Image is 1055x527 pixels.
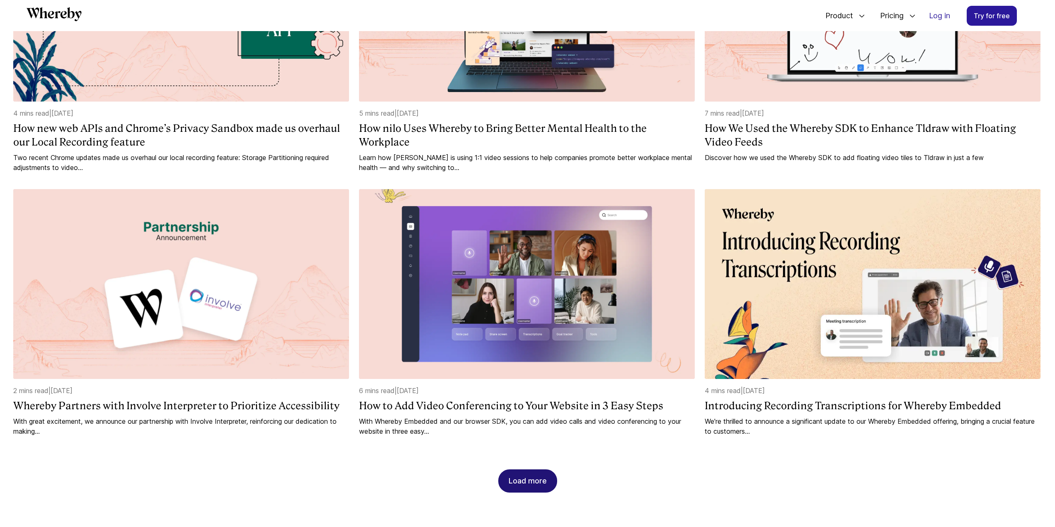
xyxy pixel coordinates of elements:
[705,121,1040,149] a: How We Used the Whereby SDK to Enhance Tldraw with Floating Video Feeds
[359,399,695,413] a: How to Add Video Conferencing to Your Website in 3 Easy Steps
[705,108,1040,118] p: 7 mins read | [DATE]
[359,108,695,118] p: 5 mins read | [DATE]
[359,386,695,396] p: 6 mins read | [DATE]
[13,416,349,436] a: With great excitement, we announce our partnership with Involve Interpreter, reinforcing our dedi...
[13,121,349,149] a: How new web APIs and Chrome’s Privacy Sandbox made us overhaul our Local Recording feature
[817,2,855,29] span: Product
[359,153,695,172] a: Learn how [PERSON_NAME] is using 1:1 video sessions to help companies promote better workplace me...
[359,121,695,149] a: How nilo Uses Whereby to Bring Better Mental Health to the Workplace
[705,153,1040,163] a: Discover how we used the Whereby SDK to add floating video tiles to Tldraw in just a few
[13,153,349,172] a: Two recent Chrome updates made us overhaul our local recording feature: Storage Partitioning requ...
[705,386,1040,396] p: 4 mins read | [DATE]
[27,7,82,21] svg: Whereby
[967,6,1017,26] a: Try for free
[13,386,349,396] p: 2 mins read | [DATE]
[27,7,82,24] a: Whereby
[705,416,1040,436] a: We're thrilled to announce a significant update to our Whereby Embedded offering, bringing a cruc...
[872,2,906,29] span: Pricing
[922,6,957,25] a: Log in
[498,469,557,493] button: Load more
[705,399,1040,413] a: Introducing Recording Transcriptions for Whereby Embedded
[13,108,349,118] p: 4 mins read | [DATE]
[359,416,695,436] a: With Whereby Embedded and our browser SDK, you can add video calls and video conferencing to your...
[509,470,547,492] div: Load more
[13,399,349,413] a: Whereby Partners with Involve Interpreter to Prioritize Accessibility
